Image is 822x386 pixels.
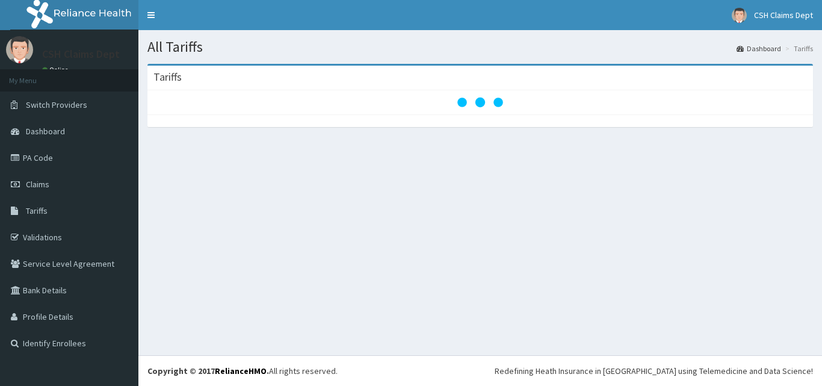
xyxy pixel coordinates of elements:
[138,355,822,386] footer: All rights reserved.
[26,205,48,216] span: Tariffs
[147,39,813,55] h1: All Tariffs
[147,366,269,376] strong: Copyright © 2017 .
[495,365,813,377] div: Redefining Heath Insurance in [GEOGRAPHIC_DATA] using Telemedicine and Data Science!
[153,72,182,82] h3: Tariffs
[42,49,120,60] p: CSH Claims Dept
[737,43,781,54] a: Dashboard
[456,78,504,126] svg: audio-loading
[782,43,813,54] li: Tariffs
[6,36,33,63] img: User Image
[215,366,267,376] a: RelianceHMO
[732,8,747,23] img: User Image
[26,179,49,190] span: Claims
[26,99,87,110] span: Switch Providers
[42,66,71,74] a: Online
[754,10,813,20] span: CSH Claims Dept
[26,126,65,137] span: Dashboard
